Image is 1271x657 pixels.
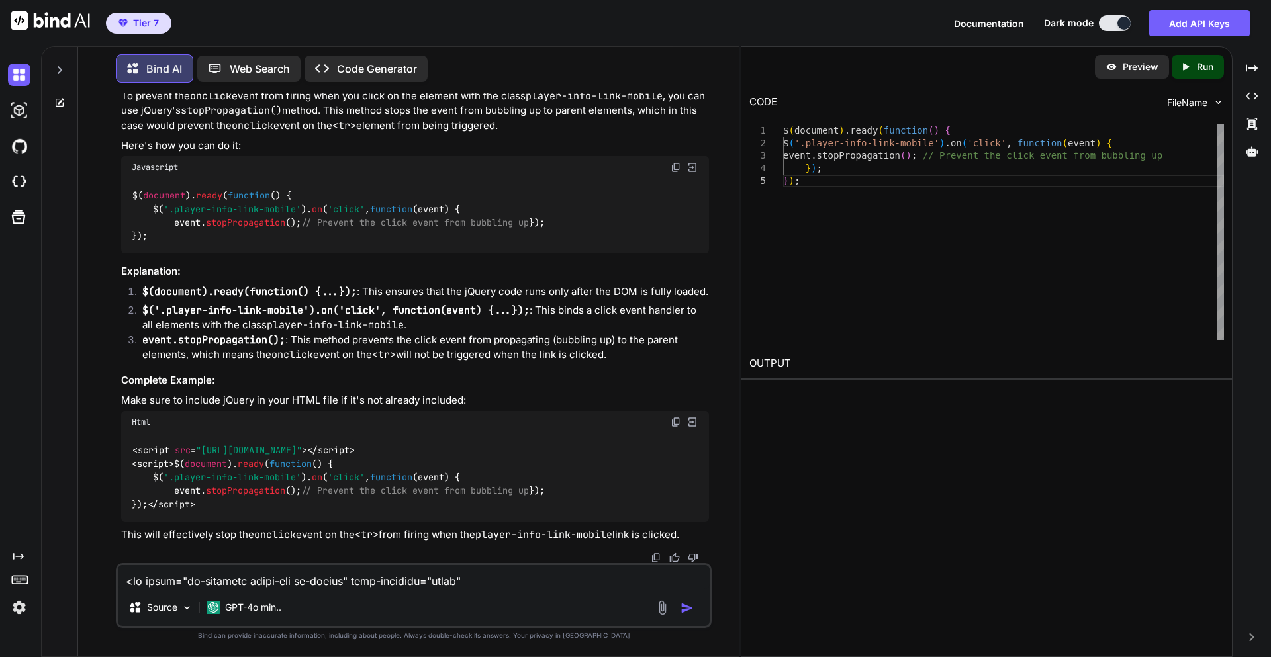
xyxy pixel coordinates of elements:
[370,471,412,483] span: function
[669,552,680,563] img: like
[138,445,169,457] span: script
[132,333,709,363] li: : This method prevents the click event from propagating (bubbling up) to the parent elements, whi...
[671,162,681,173] img: copy
[686,161,698,173] img: Open in Browser
[196,190,222,202] span: ready
[328,471,365,483] span: 'click'
[1167,96,1207,109] span: FileName
[370,203,412,215] span: function
[8,99,30,122] img: darkAi-studio
[175,445,191,457] span: src
[783,150,811,161] span: event
[1017,138,1062,148] span: function
[651,552,661,563] img: copy
[1106,61,1117,73] img: preview
[164,203,301,215] span: '.player-info-link-mobile'
[954,18,1024,29] span: Documentation
[526,89,663,103] code: player-info-link-mobile
[794,125,839,136] span: document
[816,163,822,173] span: ;
[133,17,159,30] span: Tier 7
[1213,97,1224,108] img: chevron down
[8,596,30,619] img: settings
[1123,60,1158,73] p: Preview
[1197,60,1213,73] p: Run
[332,119,356,132] code: <tr>
[230,61,290,77] p: Web Search
[954,17,1024,30] button: Documentation
[238,458,264,470] span: ready
[1006,138,1012,148] span: ,
[121,264,709,279] h3: Explanation:
[850,125,878,136] span: ready
[121,527,709,543] p: This will effectively stop the event on the from firing when the link is clicked.
[318,445,350,457] span: script
[883,125,927,136] span: function
[132,458,174,470] span: < >
[967,138,1006,148] span: 'click'
[254,528,296,541] code: onclick
[228,190,270,202] span: function
[1044,17,1094,30] span: Dark mode
[142,304,530,317] code: $('.player-info-link-mobile').on('click', function(event) {...});
[271,348,313,361] code: onclick
[951,138,962,148] span: on
[671,417,681,427] img: copy
[147,601,177,614] p: Source
[132,162,178,173] span: Javascript
[749,150,766,162] div: 3
[269,458,312,470] span: function
[788,138,794,148] span: (
[783,138,788,148] span: $
[945,138,950,148] span: .
[686,416,698,428] img: Open in Browser
[900,150,906,161] span: (
[939,138,945,148] span: )
[132,417,150,427] span: Html
[121,89,709,134] p: To prevent the event from firing when you click on the element with the class , you can use jQuer...
[328,203,365,215] span: 'click'
[475,528,612,541] code: player-info-link-mobile
[8,171,30,193] img: cloudideIcon
[118,19,128,27] img: premium
[116,631,712,640] p: Bind can provide inaccurate information, including about people. Always double-check its answers....
[148,498,195,510] span: </ >
[749,162,766,175] div: 4
[142,333,285,347] code: event.stopPropagation();
[206,216,285,228] span: stopPropagation
[912,150,917,161] span: ;
[741,348,1232,379] h2: OUTPUT
[805,163,810,173] span: }
[106,13,171,34] button: premiumTier 7
[839,125,844,136] span: )
[312,203,322,215] span: on
[928,125,933,136] span: (
[878,125,883,136] span: (
[418,471,444,483] span: event
[922,150,1162,161] span: // Prevent the click event from bubbling up
[181,104,282,117] code: stopPropagation()
[749,137,766,150] div: 2
[418,203,444,215] span: event
[132,189,545,243] code: $( ). ( ( ) { $( ). ( , ( ) { event. (); }); });
[207,601,220,614] img: GPT-4o mini
[232,119,273,132] code: onclick
[783,125,788,136] span: $
[681,601,694,615] img: icon
[190,89,232,103] code: onclick
[143,190,185,202] span: document
[142,285,357,298] code: $(document).ready(function() {...});
[811,163,816,173] span: )
[1068,138,1096,148] span: event
[355,528,379,541] code: <tr>
[788,175,794,186] span: )
[206,485,285,497] span: stopPropagation
[132,303,709,333] li: : This binds a click event handler to all elements with the class .
[1149,10,1250,36] button: Add API Keys
[121,373,709,388] h3: Complete Example:
[225,601,281,614] p: GPT-4o min..
[132,285,709,303] li: : This ensures that the jQuery code runs only after the DOM is fully loaded.
[1062,138,1067,148] span: (
[301,216,529,228] span: // Prevent the click event from bubbling up
[121,138,709,153] p: Here's how you can do it:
